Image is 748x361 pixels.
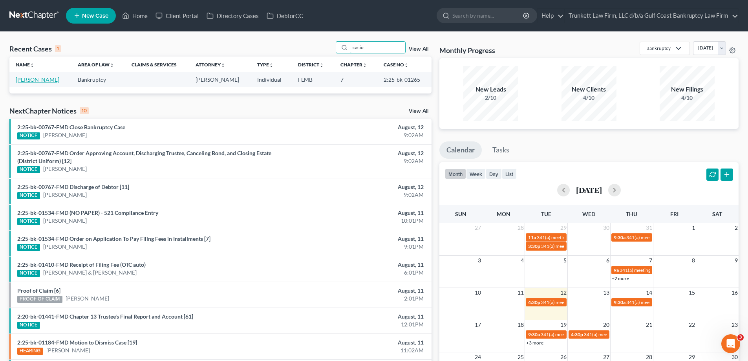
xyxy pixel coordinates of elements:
a: 2:25-bk-00767-FMD Close Bankruptcy Case [17,124,125,130]
div: August, 11 [293,261,424,269]
th: Claims & Services [125,57,189,72]
div: NOTICE [17,192,40,199]
span: 341(a) meeting for [PERSON_NAME] [541,332,616,337]
div: August, 11 [293,287,424,295]
input: Search by name... [350,42,405,53]
i: unfold_more [110,63,114,68]
span: 23 [731,320,739,330]
a: +3 more [526,340,543,346]
span: 30 [602,223,610,233]
button: day [486,169,502,179]
div: HEARING [17,348,43,355]
a: Nameunfold_more [16,62,35,68]
div: New Filings [660,85,715,94]
span: 15 [688,288,696,297]
div: 9:02AM [293,157,424,165]
span: Fri [670,211,679,217]
a: [PERSON_NAME] [16,76,59,83]
div: New Clients [561,85,616,94]
i: unfold_more [269,63,274,68]
td: Bankruptcy [71,72,126,87]
span: 17 [474,320,482,330]
div: August, 11 [293,209,424,217]
span: 341(a) meeting for [PERSON_NAME] [541,299,617,305]
div: NOTICE [17,218,40,225]
a: [PERSON_NAME] [43,191,87,199]
span: New Case [82,13,108,19]
div: 1 [55,45,61,52]
a: DebtorCC [263,9,307,23]
button: month [445,169,466,179]
a: [PERSON_NAME] & [PERSON_NAME] [43,269,137,277]
input: Search by name... [452,8,524,23]
span: 3 [737,334,744,341]
div: August, 11 [293,235,424,243]
span: 3 [477,256,482,265]
span: 18 [517,320,525,330]
span: 29 [560,223,567,233]
span: 4:30p [571,332,583,337]
div: 4/10 [660,94,715,102]
span: 341(a) meeting for [PERSON_NAME] [541,243,617,249]
div: 11:02AM [293,346,424,354]
button: week [466,169,486,179]
a: Area of Lawunfold_more [78,62,114,68]
div: 9:02AM [293,131,424,139]
span: 4:30p [528,299,540,305]
a: [PERSON_NAME] [43,243,87,251]
span: 13 [602,288,610,297]
div: 9:01PM [293,243,424,251]
a: Home [118,9,152,23]
div: 4/10 [561,94,616,102]
td: [PERSON_NAME] [189,72,251,87]
i: unfold_more [404,63,409,68]
div: NOTICE [17,244,40,251]
a: View All [409,108,428,114]
span: 22 [688,320,696,330]
div: NOTICE [17,270,40,277]
span: 341(a) meeting for [PERSON_NAME] [620,267,695,273]
span: 28 [517,223,525,233]
span: Sat [712,211,722,217]
div: 12:01PM [293,321,424,328]
a: Client Portal [152,9,203,23]
div: 10 [80,107,89,114]
a: Proof of Claim [6] [17,287,60,294]
h3: Monthly Progress [439,46,495,55]
span: 9 [734,256,739,265]
button: list [502,169,517,179]
td: Individual [251,72,292,87]
a: Calendar [439,141,482,159]
a: View All [409,46,428,52]
div: NOTICE [17,166,40,173]
div: NextChapter Notices [9,106,89,115]
a: 2:25-bk-01534-FMD Order on Application To Pay Filing Fees in Installments [7] [17,235,210,242]
a: +2 more [612,275,629,281]
span: Thu [626,211,637,217]
a: Tasks [485,141,516,159]
a: [PERSON_NAME] [46,346,90,354]
div: PROOF OF CLAIM [17,296,62,303]
span: 3:30p [528,243,540,249]
span: 8 [691,256,696,265]
span: 10 [474,288,482,297]
div: 9:02AM [293,191,424,199]
span: 20 [602,320,610,330]
h2: [DATE] [576,186,602,194]
a: 2:25-bk-01534-FMD (NO PAPER) - 521 Compliance Entry [17,209,158,216]
span: 341(a) meeting for [PERSON_NAME] [584,332,660,337]
span: Tue [541,211,551,217]
td: 7 [334,72,377,87]
span: 11 [517,288,525,297]
span: 9:30a [614,235,625,240]
div: August, 12 [293,149,424,157]
a: Case Nounfold_more [384,62,409,68]
div: Recent Cases [9,44,61,53]
span: 1 [691,223,696,233]
span: 27 [474,223,482,233]
span: Wed [582,211,595,217]
td: 2:25-bk-01265 [377,72,432,87]
a: [PERSON_NAME] [43,165,87,173]
i: unfold_more [30,63,35,68]
div: 6:01PM [293,269,424,277]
